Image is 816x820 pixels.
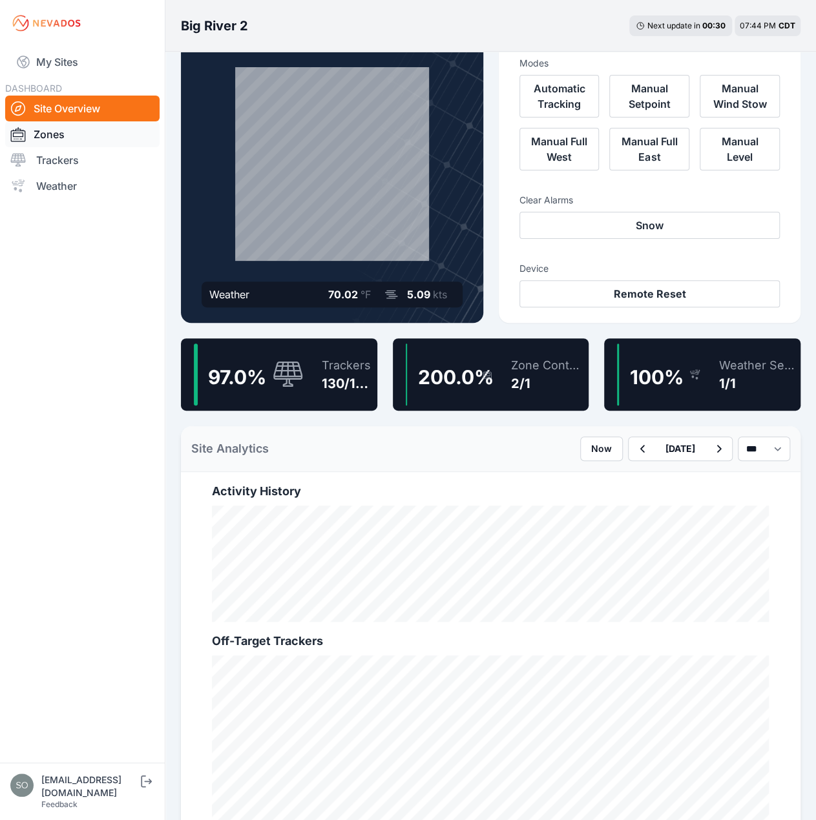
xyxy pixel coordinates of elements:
a: 100%Weather Sensors1/1 [604,338,800,411]
a: Trackers [5,147,160,173]
a: Zones [5,121,160,147]
img: Nevados [10,13,83,34]
h3: Clear Alarms [519,194,780,207]
h3: Big River 2 [181,17,248,35]
div: 2/1 [510,374,583,393]
div: 1/1 [719,374,795,393]
h2: Site Analytics [191,440,269,458]
span: 70.02 [328,288,358,301]
a: Feedback [41,799,78,809]
div: Weather Sensors [719,356,795,374]
button: Manual Level [700,128,780,170]
button: Now [580,436,623,461]
button: Manual Wind Stow [700,75,780,118]
button: Manual Full East [609,128,689,170]
span: 100 % [629,365,683,389]
a: 200.0%Zone Controllers2/1 [393,338,589,411]
span: 200.0 % [417,365,493,389]
h3: Device [519,262,780,275]
span: DASHBOARD [5,83,62,94]
span: 5.09 [407,288,430,301]
div: [EMAIL_ADDRESS][DOMAIN_NAME] [41,774,138,799]
button: Remote Reset [519,280,780,307]
h2: Off-Target Trackers [212,632,769,650]
a: My Sites [5,46,160,77]
span: Next update in [647,21,700,30]
span: 07:44 PM [740,21,776,30]
span: °F [361,288,371,301]
div: Zone Controllers [510,356,583,374]
button: Manual Full West [519,128,600,170]
a: Weather [5,173,160,199]
h3: Modes [519,57,549,70]
div: 00 : 30 [702,21,726,31]
button: [DATE] [655,437,706,460]
button: Automatic Tracking [519,75,600,118]
div: Weather [209,287,249,302]
span: kts [433,288,447,301]
span: 97.0 % [208,365,266,389]
a: 97.0%Trackers130/134 [181,338,377,411]
button: Manual Setpoint [609,75,689,118]
img: solvocc@solvenergy.com [10,774,34,797]
div: 130/134 [322,374,372,393]
nav: Breadcrumb [181,9,248,43]
button: Snow [519,212,780,239]
div: Trackers [322,356,372,374]
a: Site Overview [5,96,160,121]
h2: Activity History [212,482,769,500]
span: CDT [779,21,795,30]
